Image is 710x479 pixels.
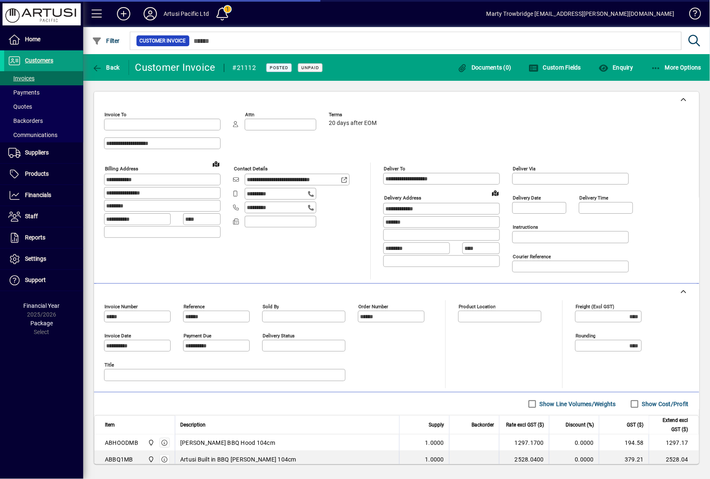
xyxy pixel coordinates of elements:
[105,420,115,429] span: Item
[104,112,127,117] mat-label: Invoice To
[25,36,40,42] span: Home
[4,206,83,227] a: Staff
[25,192,51,198] span: Financials
[4,142,83,163] a: Suppliers
[4,29,83,50] a: Home
[4,114,83,128] a: Backorders
[384,166,405,172] mat-label: Deliver To
[538,400,616,408] label: Show Line Volumes/Weights
[90,33,122,48] button: Filter
[25,213,38,220] span: Staff
[110,6,137,21] button: Add
[8,89,40,96] span: Payments
[329,120,377,127] span: 20 days after EOM
[184,304,205,309] mat-label: Reference
[137,6,164,21] button: Profile
[245,112,254,117] mat-label: Attn
[301,65,319,70] span: Unpaid
[489,186,502,200] a: View on map
[579,195,608,201] mat-label: Delivery time
[140,37,186,45] span: Customer Invoice
[30,320,53,327] span: Package
[649,434,699,451] td: 1297.17
[90,60,122,75] button: Back
[576,333,596,339] mat-label: Rounding
[4,249,83,269] a: Settings
[184,333,211,339] mat-label: Payment due
[566,420,594,429] span: Discount (%)
[651,64,702,71] span: More Options
[576,304,614,309] mat-label: Freight (excl GST)
[599,434,649,451] td: 194.58
[83,60,129,75] app-page-header-button: Back
[513,224,538,230] mat-label: Instructions
[8,132,57,138] span: Communications
[92,64,120,71] span: Back
[596,60,635,75] button: Enquiry
[425,439,444,447] span: 1.0000
[358,304,388,309] mat-label: Order number
[459,304,496,309] mat-label: Product location
[104,362,114,368] mat-label: Title
[654,416,688,434] span: Extend excl GST ($)
[209,157,223,170] a: View on map
[180,420,206,429] span: Description
[4,270,83,291] a: Support
[25,170,49,177] span: Products
[598,64,633,71] span: Enquiry
[146,455,155,464] span: Main Warehouse
[649,60,704,75] button: More Options
[104,333,131,339] mat-label: Invoice date
[4,185,83,206] a: Financials
[4,227,83,248] a: Reports
[25,277,46,283] span: Support
[506,420,544,429] span: Rate excl GST ($)
[105,439,138,447] div: ABHOODMB
[513,254,551,259] mat-label: Courier Reference
[329,112,379,117] span: Terms
[513,166,536,172] mat-label: Deliver via
[640,400,689,408] label: Show Cost/Profit
[627,420,644,429] span: GST ($)
[504,455,544,464] div: 2528.0400
[25,234,45,241] span: Reports
[683,2,700,29] a: Knowledge Base
[487,7,675,20] div: Marty Trowbridge [EMAIL_ADDRESS][PERSON_NAME][DOMAIN_NAME]
[513,195,541,201] mat-label: Delivery date
[25,57,53,64] span: Customers
[649,451,699,468] td: 2528.04
[455,60,514,75] button: Documents (0)
[92,37,120,44] span: Filter
[429,420,444,429] span: Supply
[146,438,155,447] span: Main Warehouse
[425,455,444,464] span: 1.0000
[8,75,35,82] span: Invoices
[105,455,133,464] div: ABBQ1MB
[104,304,138,309] mat-label: Invoice number
[263,333,295,339] mat-label: Delivery status
[8,103,32,110] span: Quotes
[4,164,83,185] a: Products
[4,100,83,114] a: Quotes
[4,85,83,100] a: Payments
[24,302,60,309] span: Financial Year
[8,117,43,124] span: Backorders
[599,451,649,468] td: 379.21
[180,455,296,464] span: Artusi Built in BBQ [PERSON_NAME] 104cm
[180,439,275,447] span: [PERSON_NAME] BBQ Hood 104cm
[4,128,83,142] a: Communications
[270,65,288,70] span: Posted
[135,61,216,74] div: Customer Invoice
[472,420,494,429] span: Backorder
[25,149,49,156] span: Suppliers
[4,71,83,85] a: Invoices
[233,61,256,75] div: #21112
[457,64,511,71] span: Documents (0)
[263,304,279,309] mat-label: Sold by
[504,439,544,447] div: 1297.1700
[164,7,209,20] div: Artusi Pacific Ltd
[527,60,583,75] button: Custom Fields
[529,64,581,71] span: Custom Fields
[25,255,46,262] span: Settings
[549,434,599,451] td: 0.0000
